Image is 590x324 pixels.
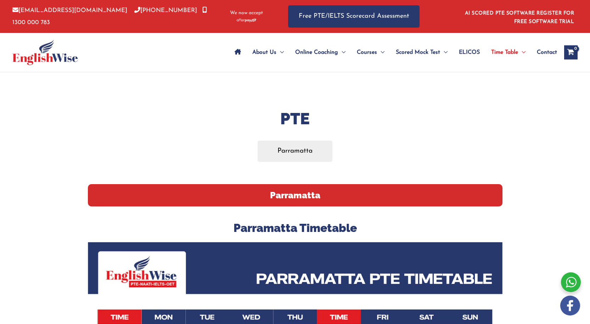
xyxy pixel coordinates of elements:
img: cropped-ew-logo [12,40,78,65]
a: AI SCORED PTE SOFTWARE REGISTER FOR FREE SOFTWARE TRIAL [465,11,574,24]
nav: Site Navigation: Main Menu [229,40,557,65]
a: Time TableMenu Toggle [485,40,531,65]
a: Contact [531,40,557,65]
span: About Us [252,40,276,65]
a: Parramatta [258,141,332,161]
span: We now accept [230,10,263,17]
span: Scored Mock Test [396,40,440,65]
a: Scored Mock TestMenu Toggle [390,40,453,65]
img: Afterpay-Logo [237,18,256,22]
span: Online Coaching [295,40,338,65]
h1: PTE [88,108,502,130]
h3: Parramatta Timetable [88,221,502,235]
span: Time Table [491,40,518,65]
span: Courses [357,40,377,65]
a: CoursesMenu Toggle [351,40,390,65]
a: Online CoachingMenu Toggle [290,40,351,65]
h2: Parramatta [88,184,502,206]
a: View Shopping Cart, empty [564,45,578,59]
span: Menu Toggle [518,40,526,65]
a: ELICOS [453,40,485,65]
img: white-facebook.png [560,296,580,316]
span: Contact [537,40,557,65]
span: Menu Toggle [338,40,345,65]
a: 1300 000 783 [12,7,207,25]
a: [EMAIL_ADDRESS][DOMAIN_NAME] [12,7,127,13]
span: ELICOS [459,40,480,65]
span: Menu Toggle [440,40,448,65]
a: About UsMenu Toggle [247,40,290,65]
a: [PHONE_NUMBER] [134,7,197,13]
a: Free PTE/IELTS Scorecard Assessment [288,5,420,28]
span: Menu Toggle [377,40,384,65]
aside: Header Widget 1 [461,5,578,28]
span: Menu Toggle [276,40,284,65]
